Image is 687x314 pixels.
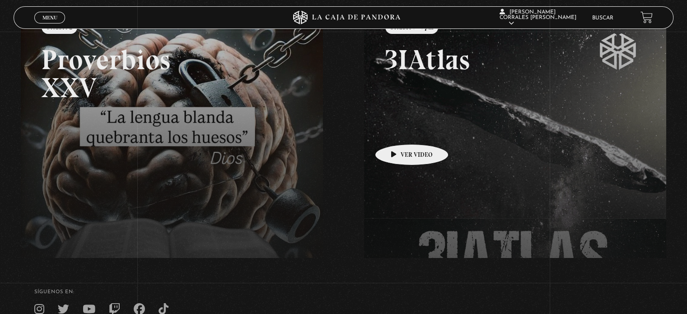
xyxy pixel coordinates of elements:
[42,15,57,20] span: Menu
[39,23,61,29] span: Cerrar
[640,11,653,23] a: View your shopping cart
[34,290,653,295] h4: SÍguenos en:
[500,9,576,26] span: [PERSON_NAME] Corrales [PERSON_NAME]
[592,15,613,21] a: Buscar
